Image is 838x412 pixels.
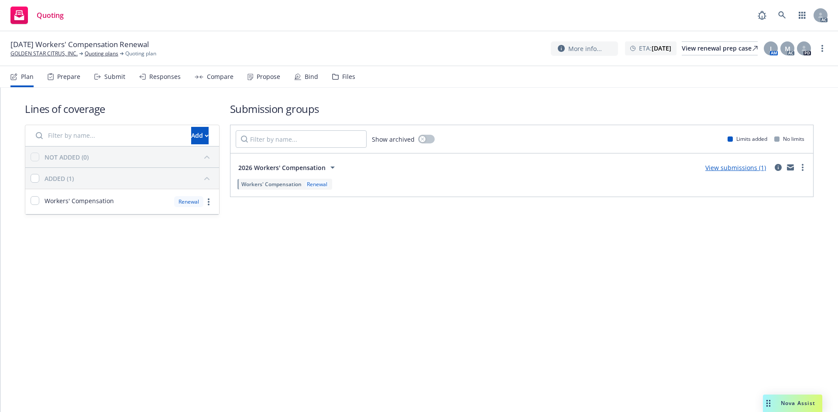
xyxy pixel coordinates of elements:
[203,197,214,207] a: more
[236,130,367,148] input: Filter by name...
[45,174,74,183] div: ADDED (1)
[551,41,618,56] button: More info...
[305,180,329,188] div: Renewal
[207,73,234,80] div: Compare
[785,162,796,173] a: mail
[236,159,340,176] button: 2026 Workers' Compensation
[817,43,828,54] a: more
[238,163,326,172] span: 2026 Workers' Compensation
[174,196,203,207] div: Renewal
[37,12,64,19] span: Quoting
[785,44,790,53] span: M
[45,196,114,205] span: Workers' Compensation
[25,102,220,116] h1: Lines of coverage
[191,127,209,144] button: Add
[568,44,602,53] span: More info...
[45,150,214,164] button: NOT ADDED (0)
[705,163,766,172] a: View submissions (1)
[31,127,186,144] input: Filter by name...
[682,41,758,55] a: View renewal prep case
[342,73,355,80] div: Files
[639,44,671,53] span: ETA :
[104,73,125,80] div: Submit
[7,3,67,27] a: Quoting
[10,50,78,58] a: GOLDEN STAR CITRUS, INC.
[797,162,808,173] a: more
[652,44,671,52] strong: [DATE]
[230,102,814,116] h1: Submission groups
[763,395,774,412] div: Drag to move
[682,42,758,55] div: View renewal prep case
[372,135,415,144] span: Show archived
[125,50,156,58] span: Quoting plan
[728,135,767,143] div: Limits added
[773,7,791,24] a: Search
[774,135,804,143] div: No limits
[149,73,181,80] div: Responses
[781,399,815,407] span: Nova Assist
[10,39,149,50] span: [DATE] Workers' Compensation Renewal
[753,7,771,24] a: Report a Bug
[763,395,822,412] button: Nova Assist
[770,44,772,53] span: J
[793,7,811,24] a: Switch app
[773,162,783,173] a: circleInformation
[45,171,214,185] button: ADDED (1)
[257,73,280,80] div: Propose
[241,180,302,188] span: Workers' Compensation
[45,153,89,162] div: NOT ADDED (0)
[305,73,318,80] div: Bind
[57,73,80,80] div: Prepare
[85,50,118,58] a: Quoting plans
[21,73,34,80] div: Plan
